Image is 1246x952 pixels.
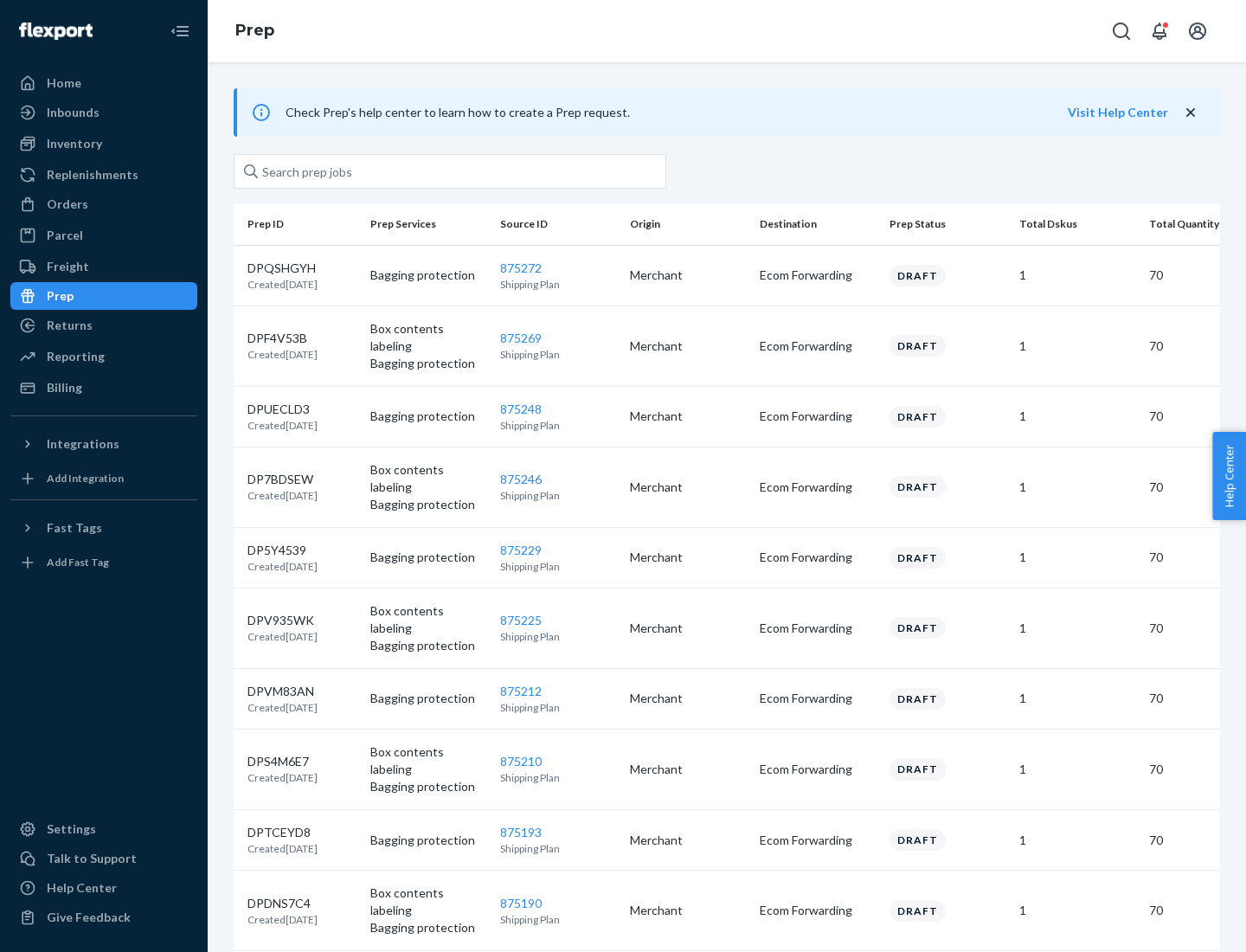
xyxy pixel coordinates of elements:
[247,770,318,785] p: Created [DATE]
[47,379,82,396] div: Billing
[1012,203,1142,245] th: Total Dskus
[370,549,486,566] p: Bagging protection
[500,770,616,785] p: Shipping Plan
[247,895,318,912] p: DPDNS7C4
[47,471,124,486] div: Add Integration
[10,190,197,218] a: Orders
[247,912,318,927] p: Created [DATE]
[890,406,946,428] div: Draft
[1019,690,1135,707] p: 1
[1019,408,1135,425] p: 1
[890,335,946,357] div: Draft
[10,222,197,249] a: Parcel
[493,203,623,245] th: Source ID
[500,754,542,769] a: 875210
[47,879,117,897] div: Help Center
[890,829,946,851] div: Draft
[1019,832,1135,849] p: 1
[10,343,197,370] a: Reporting
[47,227,83,244] div: Parcel
[370,461,486,496] p: Box contents labeling
[1142,14,1177,48] button: Open notifications
[370,496,486,513] p: Bagging protection
[1019,267,1135,284] p: 1
[10,514,197,542] button: Fast Tags
[500,418,616,433] p: Shipping Plan
[10,549,197,576] a: Add Fast Tag
[370,919,486,936] p: Bagging protection
[890,476,946,498] div: Draft
[500,261,542,275] a: 875272
[247,401,318,418] p: DPUECLD3
[163,14,197,48] button: Close Navigation
[500,613,542,627] a: 875225
[630,620,746,637] p: Merchant
[10,130,197,158] a: Inventory
[500,543,542,557] a: 875229
[500,700,616,715] p: Shipping Plan
[500,841,616,856] p: Shipping Plan
[10,312,197,339] a: Returns
[10,253,197,280] a: Freight
[47,166,138,183] div: Replenishments
[247,700,318,715] p: Created [DATE]
[500,896,542,910] a: 875190
[247,347,318,362] p: Created [DATE]
[10,815,197,843] a: Settings
[760,832,876,849] p: Ecom Forwarding
[623,203,753,245] th: Origin
[760,902,876,919] p: Ecom Forwarding
[1182,104,1199,122] button: close
[760,549,876,566] p: Ecom Forwarding
[890,688,946,710] div: Draft
[1019,479,1135,496] p: 1
[630,479,746,496] p: Merchant
[247,277,318,292] p: Created [DATE]
[286,105,630,119] span: Check Prep's help center to learn how to create a Prep request.
[10,69,197,97] a: Home
[370,743,486,778] p: Box contents labeling
[500,912,616,927] p: Shipping Plan
[1019,761,1135,778] p: 1
[630,902,746,919] p: Merchant
[47,555,109,569] div: Add Fast Tag
[630,832,746,849] p: Merchant
[247,488,318,503] p: Created [DATE]
[247,753,318,770] p: DPS4M6E7
[47,435,119,453] div: Integrations
[630,267,746,284] p: Merchant
[500,488,616,503] p: Shipping Plan
[1212,432,1246,520] button: Help Center
[247,612,318,629] p: DPV935WK
[10,374,197,402] a: Billing
[10,465,197,492] a: Add Integration
[47,348,105,365] div: Reporting
[370,637,486,654] p: Bagging protection
[234,203,363,245] th: Prep ID
[890,758,946,780] div: Draft
[370,778,486,795] p: Bagging protection
[370,690,486,707] p: Bagging protection
[500,629,616,644] p: Shipping Plan
[1180,14,1215,48] button: Open account menu
[753,203,883,245] th: Destination
[630,761,746,778] p: Merchant
[47,74,81,92] div: Home
[630,338,746,355] p: Merchant
[235,21,274,40] a: Prep
[500,277,616,292] p: Shipping Plan
[1104,14,1139,48] button: Open Search Box
[890,617,946,639] div: Draft
[47,909,131,926] div: Give Feedback
[370,602,486,637] p: Box contents labeling
[363,203,493,245] th: Prep Services
[500,347,616,362] p: Shipping Plan
[630,549,746,566] p: Merchant
[370,884,486,919] p: Box contents labeling
[247,559,318,574] p: Created [DATE]
[10,845,197,872] a: Talk to Support
[760,761,876,778] p: Ecom Forwarding
[47,104,100,121] div: Inbounds
[247,683,318,700] p: DPVM83AN
[760,620,876,637] p: Ecom Forwarding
